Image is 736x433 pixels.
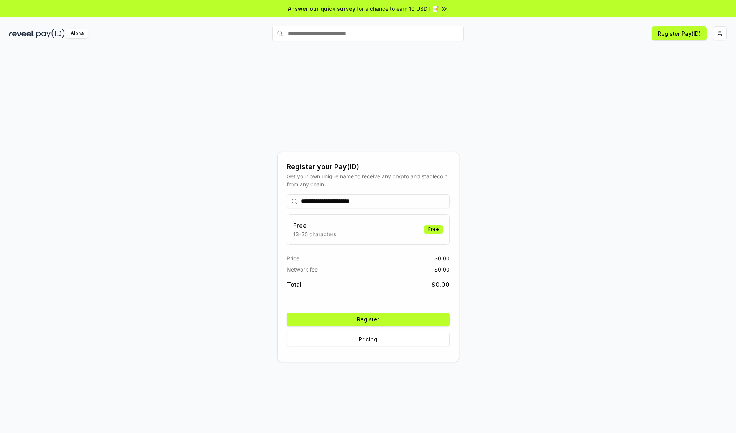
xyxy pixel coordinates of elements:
[287,254,299,262] span: Price
[434,254,450,262] span: $ 0.00
[287,333,450,346] button: Pricing
[287,265,318,273] span: Network fee
[432,280,450,289] span: $ 0.00
[36,29,65,38] img: pay_id
[66,29,88,38] div: Alpha
[287,313,450,326] button: Register
[288,5,355,13] span: Answer our quick survey
[9,29,35,38] img: reveel_dark
[293,230,336,238] p: 13-25 characters
[652,26,707,40] button: Register Pay(ID)
[434,265,450,273] span: $ 0.00
[293,221,336,230] h3: Free
[287,161,450,172] div: Register your Pay(ID)
[424,225,443,234] div: Free
[357,5,439,13] span: for a chance to earn 10 USDT 📝
[287,280,301,289] span: Total
[287,172,450,188] div: Get your own unique name to receive any crypto and stablecoin, from any chain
